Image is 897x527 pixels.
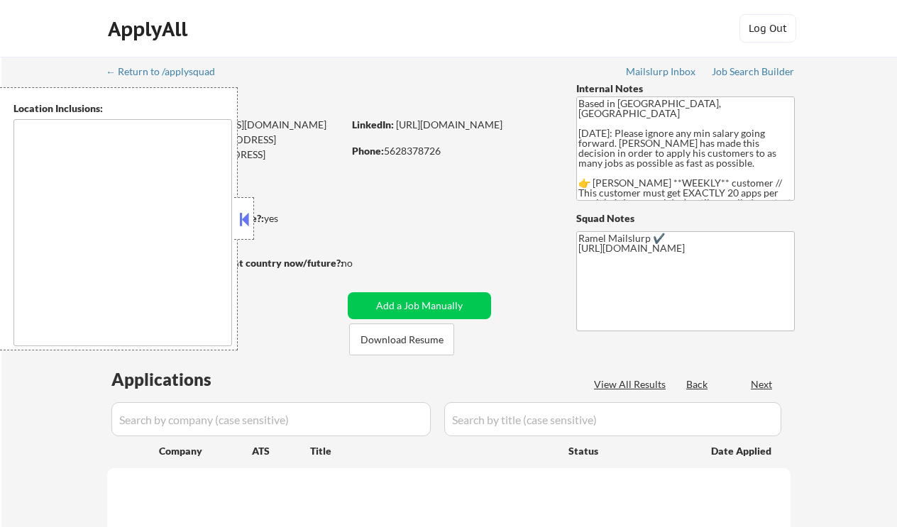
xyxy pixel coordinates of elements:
div: Location Inclusions: [13,101,232,116]
div: ATS [252,444,310,458]
div: ApplyAll [108,17,192,41]
input: Search by company (case sensitive) [111,402,431,436]
div: View All Results [594,377,670,392]
div: no [341,256,382,270]
div: 5628378726 [352,144,553,158]
strong: LinkedIn: [352,118,394,131]
div: Squad Notes [576,211,795,226]
button: Add a Job Manually [348,292,491,319]
button: Log Out [739,14,796,43]
div: Date Applied [711,444,774,458]
button: Download Resume [349,323,454,355]
div: Internal Notes [576,82,795,96]
div: Next [751,377,774,392]
a: Mailslurp Inbox [626,66,697,80]
input: Search by title (case sensitive) [444,402,781,436]
div: Company [159,444,252,458]
a: ← Return to /applysquad [106,66,229,80]
div: Status [568,438,690,463]
a: [URL][DOMAIN_NAME] [396,118,502,131]
div: Mailslurp Inbox [626,67,697,77]
div: Title [310,444,555,458]
div: Back [686,377,709,392]
strong: Phone: [352,145,384,157]
div: Applications [111,371,252,388]
div: Job Search Builder [712,67,795,77]
div: ← Return to /applysquad [106,67,229,77]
